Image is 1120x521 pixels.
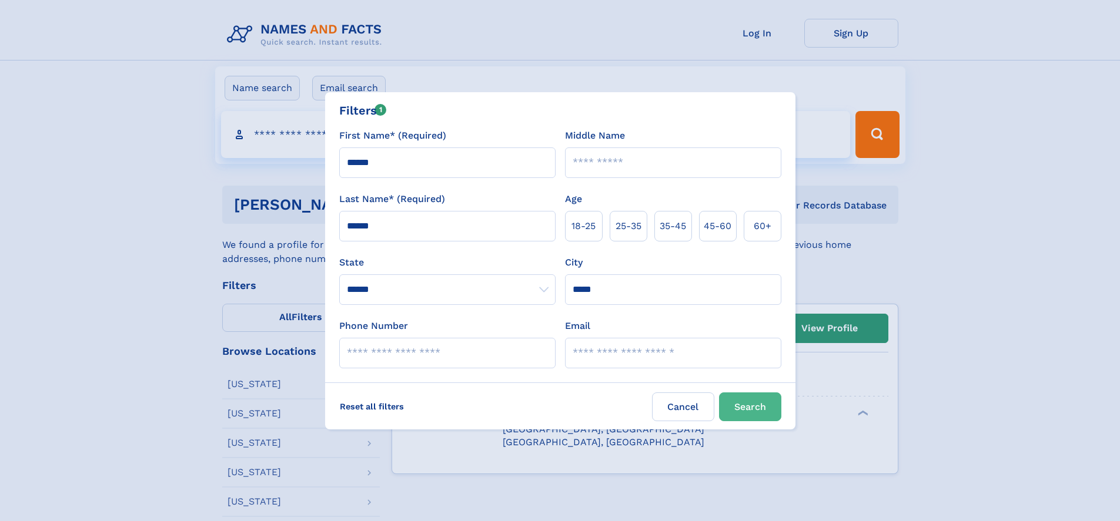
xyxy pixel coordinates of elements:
label: Reset all filters [332,392,412,421]
label: Age [565,192,582,206]
button: Search [719,392,781,421]
span: 60+ [754,219,771,233]
label: First Name* (Required) [339,129,446,143]
span: 45‑60 [704,219,731,233]
label: Last Name* (Required) [339,192,445,206]
label: City [565,256,583,270]
label: Cancel [652,392,714,421]
div: Filters [339,102,387,119]
span: 25‑35 [616,219,641,233]
label: State [339,256,556,270]
label: Middle Name [565,129,625,143]
label: Phone Number [339,319,408,333]
span: 35‑45 [660,219,686,233]
label: Email [565,319,590,333]
span: 18‑25 [571,219,596,233]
